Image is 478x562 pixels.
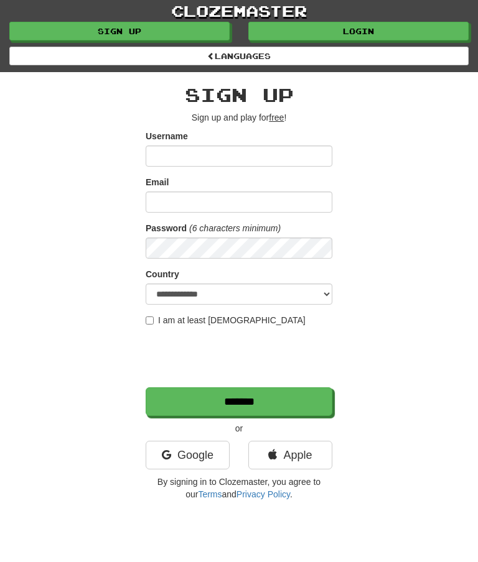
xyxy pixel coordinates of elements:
[146,111,332,124] p: Sign up and play for !
[146,441,230,469] a: Google
[146,130,188,142] label: Username
[146,316,154,325] input: I am at least [DEMOGRAPHIC_DATA]
[9,47,469,65] a: Languages
[237,489,290,499] a: Privacy Policy
[146,476,332,500] p: By signing in to Clozemaster, you agree to our and .
[248,22,469,40] a: Login
[146,268,179,280] label: Country
[146,314,306,326] label: I am at least [DEMOGRAPHIC_DATA]
[146,333,335,381] iframe: reCAPTCHA
[146,422,332,435] p: or
[146,176,169,188] label: Email
[248,441,332,469] a: Apple
[269,113,284,122] u: free
[189,223,281,233] em: (6 characters minimum)
[198,489,222,499] a: Terms
[146,85,332,105] h2: Sign up
[9,22,230,40] a: Sign up
[146,222,187,234] label: Password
